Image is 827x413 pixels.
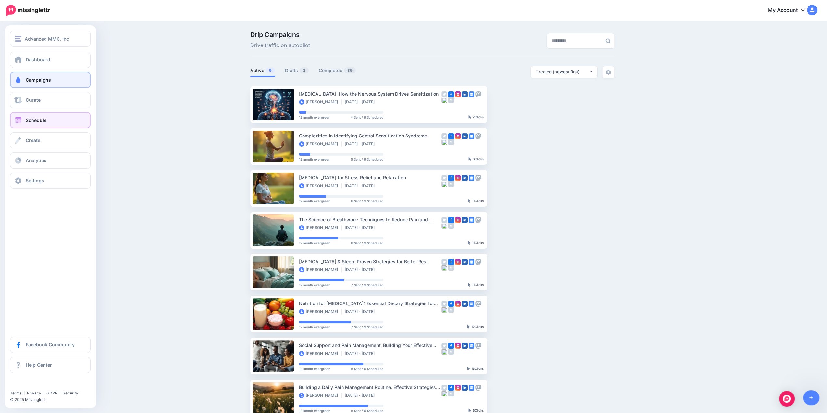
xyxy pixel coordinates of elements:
img: settings-grey.png [606,70,611,75]
img: linkedin-square.png [462,385,468,391]
span: 7 Sent / 9 Scheduled [351,325,383,329]
img: medium-grey-square.png [448,349,454,355]
li: [DATE] - [DATE] [345,351,378,356]
img: search-grey-6.png [605,38,610,43]
img: bluesky-grey-square.png [441,97,447,103]
div: Clicks [468,199,484,203]
img: facebook-square.png [448,385,454,391]
b: 2 [473,115,475,119]
li: [PERSON_NAME] [299,225,342,230]
img: instagram-square.png [455,217,461,223]
button: Created (newest first) [531,66,597,78]
img: pointer-grey-darker.png [468,241,471,245]
img: facebook-square.png [448,175,454,181]
img: mastodon-grey-square.png [475,133,481,139]
img: twitter-grey-square.png [441,259,447,265]
img: pointer-grey-darker.png [467,367,470,370]
span: Schedule [26,117,46,123]
img: pointer-grey-darker.png [468,199,471,203]
a: Drafts2 [285,67,309,74]
img: linkedin-square.png [462,91,468,97]
li: [DATE] - [DATE] [345,393,378,398]
button: Advanced MMC, Inc [10,31,91,47]
img: menu.png [15,36,21,42]
img: medium-grey-square.png [448,223,454,229]
a: Curate [10,92,91,108]
span: 12 month evergreen [299,200,330,203]
img: mastodon-grey-square.png [475,259,481,265]
span: 8 Sent / 9 Scheduled [351,367,383,370]
div: The Science of Breathwork: Techniques to Reduce Pain and Stress [299,216,441,223]
li: [DATE] - [DATE] [345,225,378,230]
div: Clicks [468,409,484,413]
img: facebook-square.png [448,259,454,265]
li: [PERSON_NAME] [299,183,342,188]
img: facebook-square.png [448,343,454,349]
img: google_business-square.png [469,133,474,139]
img: bluesky-grey-square.png [441,265,447,271]
div: Clicks [468,157,484,161]
b: 11 [472,241,475,245]
span: Settings [26,178,44,183]
a: Schedule [10,112,91,128]
img: medium-grey-square.png [448,265,454,271]
li: [PERSON_NAME] [299,393,342,398]
img: mastodon-grey-square.png [475,91,481,97]
img: linkedin-square.png [462,175,468,181]
a: Analytics [10,152,91,169]
div: Clicks [468,283,484,287]
a: Facebook Community [10,337,91,353]
img: linkedin-square.png [462,301,468,307]
img: google_business-square.png [469,91,474,97]
img: mastodon-grey-square.png [475,217,481,223]
img: mastodon-grey-square.png [475,343,481,349]
img: pointer-grey-darker.png [468,283,471,287]
li: [PERSON_NAME] [299,267,342,272]
img: bluesky-grey-square.png [441,391,447,396]
b: 11 [472,283,475,287]
img: pointer-grey-darker.png [468,408,471,412]
div: Open Intercom Messenger [779,391,795,407]
span: 8 Sent / 9 Scheduled [351,409,383,412]
img: google_business-square.png [469,217,474,223]
li: [DATE] - [DATE] [345,141,378,147]
li: [PERSON_NAME] [299,351,342,356]
span: 12 month evergreen [299,158,330,161]
div: Nutrition for [MEDICAL_DATA]: Essential Dietary Strategies for Relief [299,300,441,307]
b: 12 [472,325,475,329]
span: Drive traffic on autopilot [250,41,310,50]
li: © 2025 Missinglettr [10,396,95,403]
div: [MEDICAL_DATA]: How the Nervous System Drives Sensitization [299,90,441,97]
a: Privacy [27,391,41,395]
a: Campaigns [10,72,91,88]
span: 12 month evergreen [299,409,330,412]
img: bluesky-grey-square.png [441,223,447,229]
img: medium-grey-square.png [448,307,454,313]
div: Social Support and Pain Management: Building Your Effective Wellness Network [299,342,441,349]
a: Settings [10,173,91,189]
img: instagram-square.png [455,259,461,265]
img: google_business-square.png [469,301,474,307]
img: facebook-square.png [448,133,454,139]
img: google_business-square.png [469,385,474,391]
div: Clicks [467,325,484,329]
img: linkedin-square.png [462,343,468,349]
img: instagram-square.png [455,301,461,307]
img: mastodon-grey-square.png [475,301,481,307]
div: [MEDICAL_DATA] for Stress Relief and Relaxation [299,174,441,181]
img: google_business-square.png [469,259,474,265]
span: Facebook Community [26,342,75,347]
li: [PERSON_NAME] [299,99,342,105]
div: Created (newest first) [536,69,589,75]
span: 6 Sent / 9 Scheduled [351,241,383,245]
img: twitter-grey-square.png [441,91,447,97]
b: 6 [473,157,475,161]
img: twitter-grey-square.png [441,343,447,349]
span: Create [26,137,40,143]
span: 4 Sent / 9 Scheduled [351,116,383,119]
b: 11 [472,199,475,203]
img: facebook-square.png [448,301,454,307]
img: twitter-grey-square.png [441,217,447,223]
li: [PERSON_NAME] [299,141,342,147]
img: twitter-grey-square.png [441,301,447,307]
